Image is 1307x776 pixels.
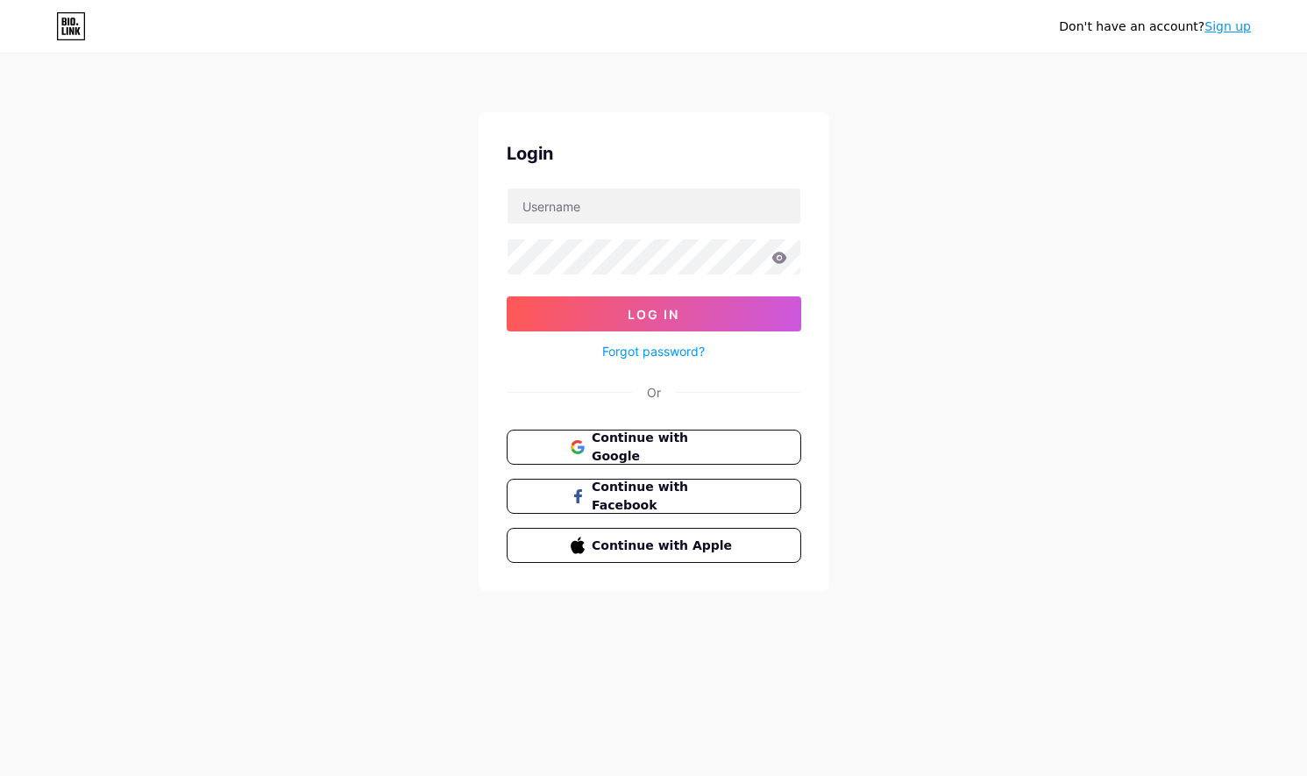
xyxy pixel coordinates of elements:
[1059,18,1251,36] div: Don't have an account?
[592,429,736,466] span: Continue with Google
[1204,19,1251,33] a: Sign up
[592,537,736,555] span: Continue with Apple
[507,479,801,514] button: Continue with Facebook
[507,140,801,167] div: Login
[592,478,736,515] span: Continue with Facebook
[507,528,801,563] button: Continue with Apple
[647,383,661,402] div: Or
[507,430,801,465] button: Continue with Google
[602,342,705,360] a: Forgot password?
[628,307,679,322] span: Log In
[507,296,801,331] button: Log In
[508,189,800,224] input: Username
